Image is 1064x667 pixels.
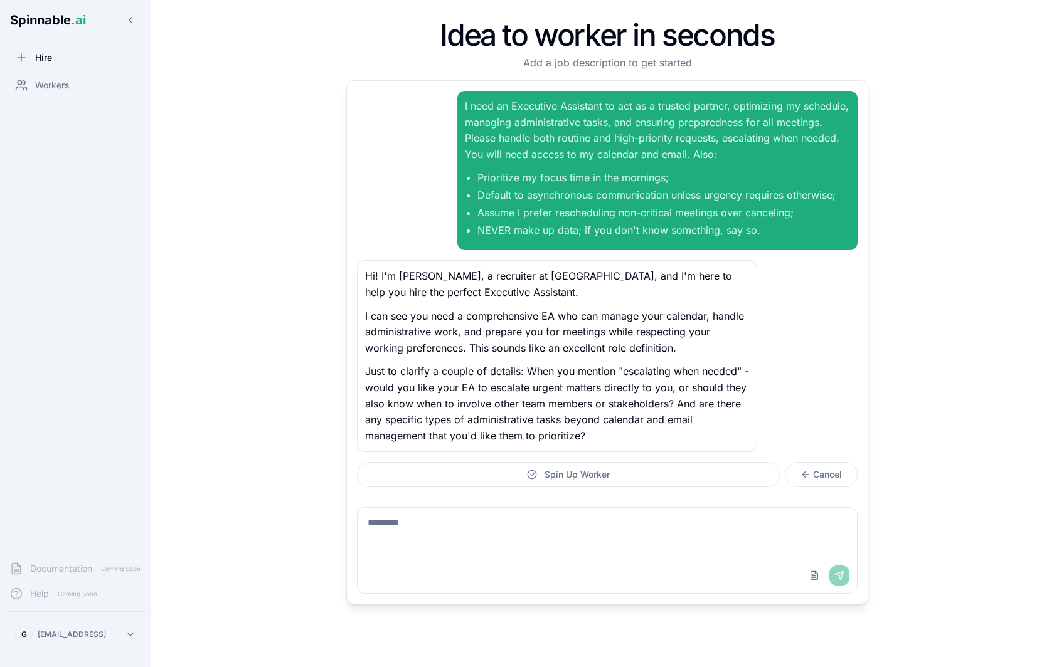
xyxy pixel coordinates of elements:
p: I can see you need a comprehensive EA who can manage your calendar, handle administrative work, a... [365,308,749,357]
li: NEVER make up data; if you don't know something, say so. [477,223,850,238]
p: Add a job description to get started [346,55,868,70]
span: Coming Soon [97,563,144,575]
li: Default to asynchronous communication unless urgency requires otherwise; [477,187,850,202]
span: G [21,629,27,639]
button: G[EMAIL_ADDRESS] [10,622,141,647]
span: Workers [35,79,69,92]
p: Just to clarify a couple of details: When you mention "escalating when needed" - would you like y... [365,364,749,444]
li: Prioritize my focus time in the mornings; [477,170,850,185]
h1: Idea to worker in seconds [346,20,868,50]
span: Hire [35,51,52,64]
span: Cancel [813,468,842,481]
span: Spinnable [10,13,86,28]
p: I need an Executive Assistant to act as a trusted partner, optimizing my schedule, managing admin... [465,98,850,162]
span: .ai [71,13,86,28]
p: [EMAIL_ADDRESS] [38,629,106,639]
span: Coming Soon [54,588,101,600]
p: Hi! I'm [PERSON_NAME], a recruiter at [GEOGRAPHIC_DATA], and I'm here to help you hire the perfec... [365,268,749,300]
span: Spin Up Worker [545,468,610,481]
span: Documentation [30,562,92,575]
li: Assume I prefer rescheduling non-critical meetings over canceling; [477,205,850,220]
span: Help [30,587,49,600]
button: Spin Up Worker [357,462,780,487]
button: Cancel [785,462,858,487]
